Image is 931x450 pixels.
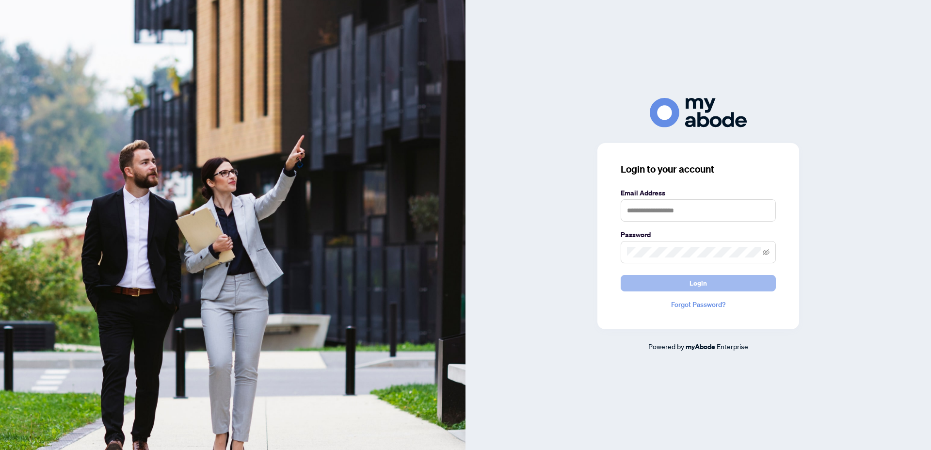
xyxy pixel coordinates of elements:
[717,342,748,351] span: Enterprise
[690,275,707,291] span: Login
[648,342,684,351] span: Powered by
[763,249,770,256] span: eye-invisible
[621,229,776,240] label: Password
[621,299,776,310] a: Forgot Password?
[621,162,776,176] h3: Login to your account
[686,341,715,352] a: myAbode
[621,275,776,291] button: Login
[650,98,747,128] img: ma-logo
[621,188,776,198] label: Email Address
